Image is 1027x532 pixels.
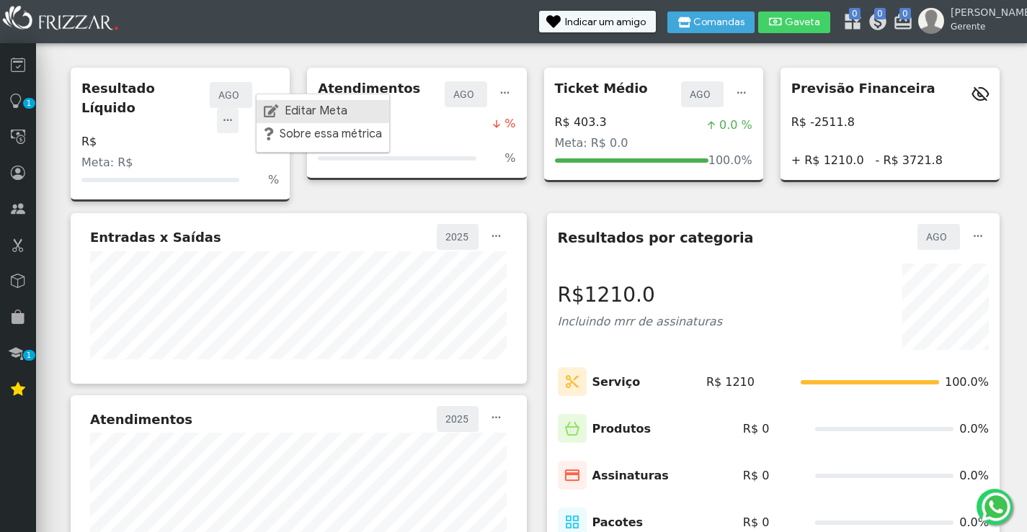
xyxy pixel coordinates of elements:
span: R$ 0 [743,420,770,438]
span: 0 [874,8,886,19]
img: Icone de Produtos [558,414,587,443]
label: 2025 [444,228,471,245]
p: Produtos [592,420,652,438]
button: ui-button [967,224,989,249]
span: 0 [849,8,861,19]
h5: Entradas x Saídas [90,230,221,245]
button: ui-button [217,108,239,133]
span: R$ 0 [743,514,770,531]
span: R$ 1210 [706,374,755,391]
h4: R$ [81,135,97,148]
span: % [504,115,515,132]
h4: R$ 403.3 [555,115,607,129]
p: Serviço [592,374,641,391]
span: [PERSON_NAME] [951,5,1015,20]
span: 1 [23,98,35,109]
p: Pacotes [592,514,644,531]
p: Previsão Financeira [791,78,935,98]
span: Comandas [693,17,744,27]
span: Editar Meta [285,105,347,117]
h4: R$ -2511.8 [791,115,855,129]
span: 0.0% [959,467,989,484]
label: 2025 [444,410,471,428]
span: Incluindo mrr de assinaturas [558,315,723,328]
span: 0.0 % [719,117,752,134]
button: ui-button [486,224,507,249]
p: Atendimentos [318,78,420,98]
button: ui-button [494,81,516,107]
button: Indicar um amigo [539,11,656,32]
p: Resultado Líquido [81,78,210,117]
p: Assinaturas [592,467,669,484]
button: ui-button [486,406,507,431]
span: 0 [899,8,911,19]
span: Gaveta [784,17,820,27]
button: Gaveta [758,12,830,33]
span: Gerente [951,20,1015,33]
button: ui-button [731,81,752,107]
h3: R$1210.0 [558,283,723,307]
span: 100.0% [708,152,752,169]
span: 0.0% [959,514,989,531]
label: AGO [452,86,480,103]
span: 100.0% [945,374,989,391]
span: % [504,150,515,167]
a: 0 [843,12,857,37]
a: 0 [893,12,907,37]
span: Sobre essa métrica [280,128,382,140]
label: AGO [688,86,716,103]
span: Meta: R$ 0.0 [555,136,628,150]
img: Icone de Assinaturas [558,461,587,490]
span: - R$ 3721.8 [876,152,943,169]
span: Indicar um amigo [565,17,646,27]
label: AGO [925,228,953,245]
span: + R$ 1210.0 [791,152,864,169]
button: Comandas [667,12,755,33]
h5: Atendimentos [90,412,192,428]
span: Meta: R$ [81,155,133,169]
img: Icone de Serviços [558,367,587,397]
h5: Resultados por categoria [558,230,754,246]
span: % [268,171,279,189]
p: Ticket Médio [555,78,648,98]
img: whatsapp.png [979,490,1013,524]
a: [PERSON_NAME] Gerente [918,8,1020,34]
span: 1 [23,350,35,361]
label: AGO [217,86,245,104]
a: 0 [868,12,882,37]
span: R$ 0 [743,467,770,484]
